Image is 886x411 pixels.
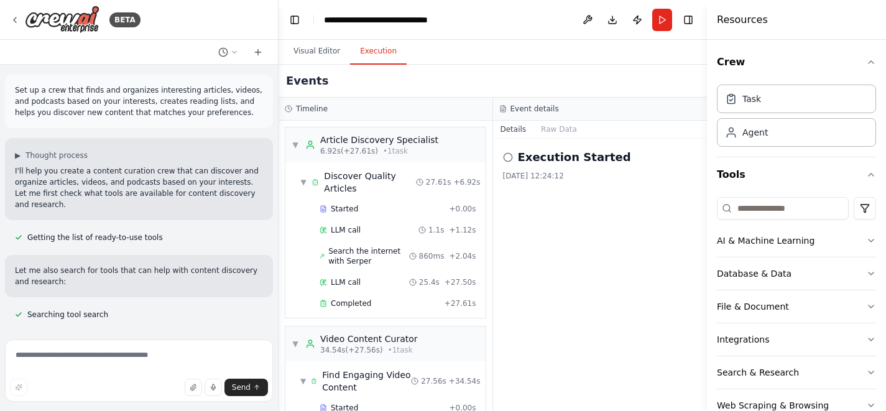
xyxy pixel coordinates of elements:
[15,165,263,210] p: I'll help you create a content curation crew that can discover and organize articles, videos, and...
[320,345,383,355] span: 34.54s (+27.56s)
[15,265,263,287] p: Let me also search for tools that can help with content discovery and research:
[300,376,306,386] span: ▼
[717,267,791,280] div: Database & Data
[331,204,358,214] span: Started
[324,170,415,195] span: Discover Quality Articles
[331,225,361,235] span: LLM call
[717,45,876,80] button: Crew
[453,177,480,187] span: + 6.92s
[533,121,584,138] button: Raw Data
[15,150,21,160] span: ▶
[25,150,88,160] span: Thought process
[419,277,440,287] span: 25.4s
[224,379,268,396] button: Send
[428,225,444,235] span: 1.1s
[296,104,328,114] h3: Timeline
[445,298,476,308] span: + 27.61s
[350,39,407,65] button: Execution
[493,121,534,138] button: Details
[717,12,768,27] h4: Resources
[324,14,428,26] nav: breadcrumb
[109,12,141,27] div: BETA
[419,251,445,261] span: 860ms
[286,11,303,29] button: Hide left sidebar
[717,224,876,257] button: AI & Machine Learning
[292,339,299,349] span: ▼
[300,177,307,187] span: ▼
[320,333,418,345] div: Video Content Curator
[449,376,481,386] span: + 34.54s
[185,379,202,396] button: Upload files
[205,379,222,396] button: Click to speak your automation idea
[426,177,451,187] span: 27.61s
[717,333,769,346] div: Integrations
[383,146,408,156] span: • 1 task
[284,39,350,65] button: Visual Editor
[510,104,559,114] h3: Event details
[286,72,328,90] h2: Events
[388,345,413,355] span: • 1 task
[322,369,411,394] span: Find Engaging Video Content
[518,149,631,166] h2: Execution Started
[717,356,876,389] button: Search & Research
[25,6,99,34] img: Logo
[292,140,299,150] span: ▼
[717,290,876,323] button: File & Document
[331,277,361,287] span: LLM call
[328,246,408,266] span: Search the internet with Serper
[717,257,876,290] button: Database & Data
[248,45,268,60] button: Start a new chat
[449,225,476,235] span: + 1.12s
[449,204,476,214] span: + 0.00s
[503,171,698,181] div: [DATE] 12:24:12
[27,233,163,242] span: Getting the list of ready-to-use tools
[717,157,876,192] button: Tools
[742,93,761,105] div: Task
[27,310,108,320] span: Searching tool search
[717,80,876,157] div: Crew
[421,376,446,386] span: 27.56s
[331,298,371,308] span: Completed
[717,234,814,247] div: AI & Machine Learning
[717,300,789,313] div: File & Document
[15,85,263,118] p: Set up a crew that finds and organizes interesting articles, videos, and podcasts based on your i...
[232,382,251,392] span: Send
[445,277,476,287] span: + 27.50s
[320,134,438,146] div: Article Discovery Specialist
[680,11,697,29] button: Hide right sidebar
[742,126,768,139] div: Agent
[213,45,243,60] button: Switch to previous chat
[15,150,88,160] button: ▶Thought process
[320,146,378,156] span: 6.92s (+27.61s)
[717,366,799,379] div: Search & Research
[10,379,27,396] button: Improve this prompt
[717,323,876,356] button: Integrations
[449,251,476,261] span: + 2.04s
